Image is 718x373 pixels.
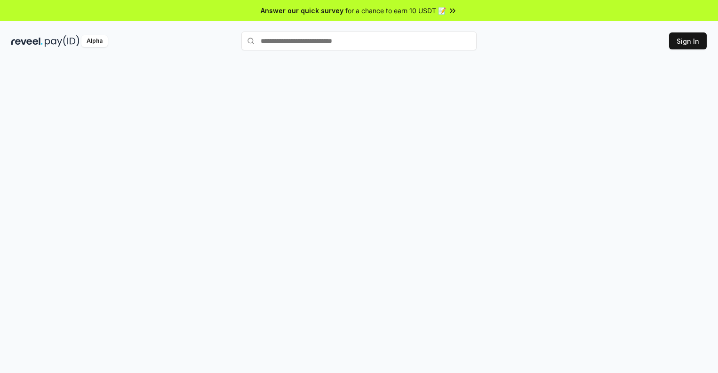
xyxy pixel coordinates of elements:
[11,35,43,47] img: reveel_dark
[81,35,108,47] div: Alpha
[345,6,446,16] span: for a chance to earn 10 USDT 📝
[45,35,80,47] img: pay_id
[261,6,343,16] span: Answer our quick survey
[669,32,707,49] button: Sign In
